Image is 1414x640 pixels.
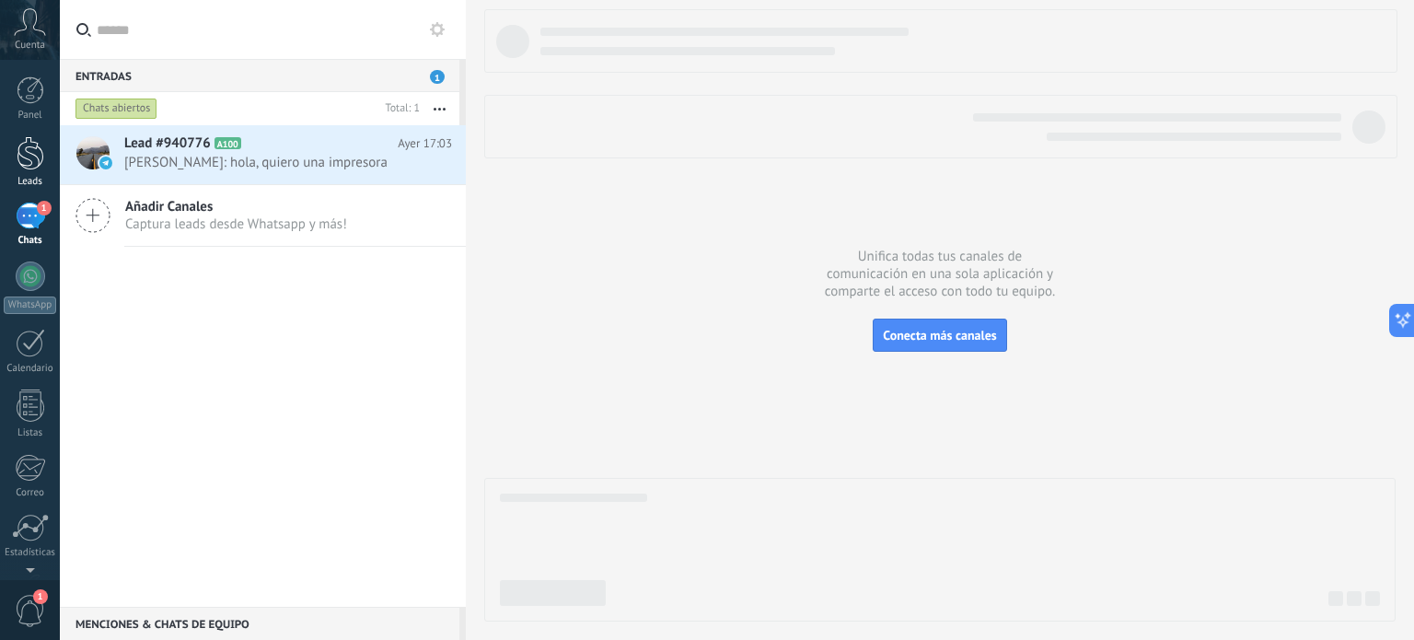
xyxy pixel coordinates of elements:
span: 1 [33,589,48,604]
div: Chats abiertos [75,98,157,120]
a: Lead #940776 A100 Ayer 17:03 [PERSON_NAME]: hola, quiero una impresora [60,125,466,184]
div: Correo [4,487,57,499]
div: Panel [4,110,57,122]
button: Más [420,92,459,125]
div: WhatsApp [4,297,56,314]
span: [PERSON_NAME]: hola, quiero una impresora [124,154,417,171]
span: Cuenta [15,40,45,52]
span: Ayer 17:03 [398,134,452,153]
div: Menciones & Chats de equipo [60,607,459,640]
span: 1 [430,70,445,84]
div: Estadísticas [4,547,57,559]
span: A100 [214,137,241,149]
div: Entradas [60,59,459,92]
div: Total: 1 [378,99,420,118]
img: telegram-sm.svg [99,157,112,169]
span: 1 [37,201,52,215]
span: Captura leads desde Whatsapp y más! [125,215,347,233]
div: Listas [4,427,57,439]
div: Leads [4,176,57,188]
span: Conecta más canales [883,327,996,343]
div: Chats [4,235,57,247]
span: Lead #940776 [124,134,211,153]
div: Calendario [4,363,57,375]
button: Conecta más canales [873,319,1006,352]
span: Añadir Canales [125,198,347,215]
